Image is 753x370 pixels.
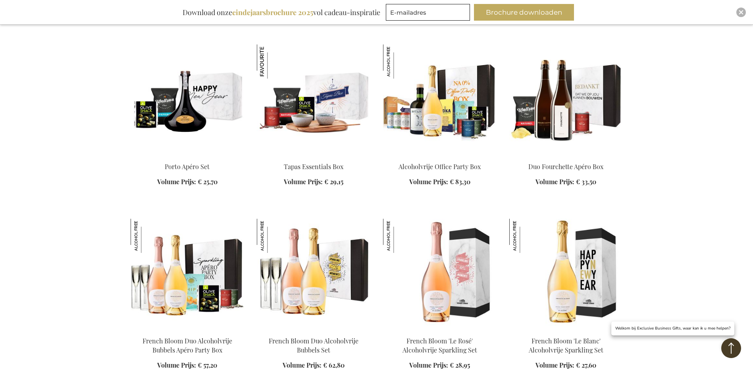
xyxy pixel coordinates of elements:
[509,219,543,253] img: French Bloom 'Le Blanc' Alcoholvrije Sparkling Set
[257,44,291,79] img: Tapas Essentials Box
[409,361,448,369] span: Volume Prijs:
[535,177,574,186] span: Volume Prijs:
[576,177,596,186] span: € 33,50
[509,152,623,160] a: Duo Fourchette Apéro Box
[450,177,470,186] span: € 83,30
[143,337,232,354] a: French Bloom Duo Alcoholvrije Bubbels Apéro Party Box
[284,162,343,171] a: Tapas Essentials Box
[383,219,417,253] img: French Bloom 'Le Rosé' Alcoholvrije Sparkling Set
[383,219,497,330] img: French Bloom 'Le Rosé' non-alcoholic Sparkling Set
[257,219,370,330] img: French Bloom Duo non-alcoholic Sparkling Set
[474,4,574,21] button: Brochure downloaden
[383,327,497,334] a: French Bloom 'Le Rosé' non-alcoholic Sparkling Set French Bloom 'Le Rosé' Alcoholvrije Sparkling...
[529,337,603,354] a: French Bloom 'Le Blanc' Alcoholvrije Sparkling Set
[535,177,596,187] a: Volume Prijs: € 33,50
[739,10,743,15] img: Close
[283,361,322,369] span: Volume Prijs:
[157,361,196,369] span: Volume Prijs:
[157,177,218,187] a: Volume Prijs: € 25,70
[383,152,497,160] a: Non-Alcoholic Office Party Box Alcoholvrije Office Party Box
[131,44,244,156] img: Porto Apéro Set
[535,361,596,370] a: Volume Prijs: € 27,60
[528,162,603,171] a: Duo Fourchette Apéro Box
[409,177,448,186] span: Volume Prijs:
[283,361,345,370] a: Volume Prijs: € 62,80
[157,177,196,186] span: Volume Prijs:
[269,337,358,354] a: French Bloom Duo Alcoholvrije Bubbels Set
[257,152,370,160] a: Tapas Essentials Box Tapas Essentials Box
[386,4,472,23] form: marketing offers and promotions
[284,177,323,186] span: Volume Prijs:
[409,177,470,187] a: Volume Prijs: € 83,30
[409,361,470,370] a: Volume Prijs: € 28,95
[232,8,313,17] b: eindejaarsbrochure 2025
[509,327,623,334] a: French Bloom 'Le Blanc' non-alcoholic Sparkling Set French Bloom 'Le Blanc' Alcoholvrije Sparklin...
[323,361,345,369] span: € 62,80
[535,361,574,369] span: Volume Prijs:
[131,327,244,334] a: French Bloom Duo non-alcoholic Sparkling Apéro Party Box French Bloom Duo Alcoholvrije Bubbels A...
[509,44,623,156] img: Duo Fourchette Apéro Box
[399,162,481,171] a: Alcoholvrije Office Party Box
[198,177,218,186] span: € 25,70
[157,361,217,370] a: Volume Prijs: € 57,20
[179,4,384,21] div: Download onze vol cadeau-inspiratie
[257,44,370,156] img: Tapas Essentials Box
[131,152,244,160] a: Porto Apéro Set
[257,327,370,334] a: French Bloom Duo non-alcoholic Sparkling Set French Bloom Duo Alcoholvrije Bubbels Set
[736,8,746,17] div: Close
[402,337,477,354] a: French Bloom 'Le Rosé' Alcoholvrije Sparkling Set
[383,44,497,156] img: Non-Alcoholic Office Party Box
[383,44,417,79] img: Alcoholvrije Office Party Box
[131,219,165,253] img: French Bloom Duo Alcoholvrije Bubbels Apéro Party Box
[257,219,291,253] img: French Bloom Duo Alcoholvrije Bubbels Set
[576,361,596,369] span: € 27,60
[509,219,623,330] img: French Bloom 'Le Blanc' non-alcoholic Sparkling Set
[386,4,470,21] input: E-mailadres
[165,162,210,171] a: Porto Apéro Set
[450,361,470,369] span: € 28,95
[198,361,217,369] span: € 57,20
[131,219,244,330] img: French Bloom Duo non-alcoholic Sparkling Apéro Party Box
[324,177,343,186] span: € 29,15
[284,177,343,187] a: Volume Prijs: € 29,15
